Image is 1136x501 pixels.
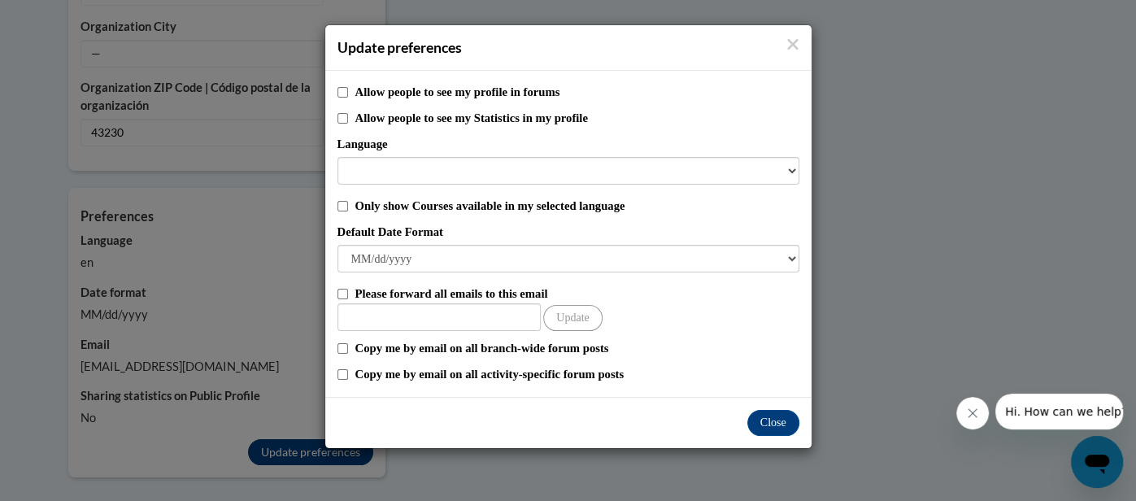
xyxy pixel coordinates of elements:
[337,223,799,241] label: Default Date Format
[995,394,1123,429] iframe: Message from company
[355,365,799,383] label: Copy me by email on all activity-specific forum posts
[956,397,989,429] iframe: Close message
[10,11,132,24] span: Hi. How can we help?
[355,197,799,215] label: Only show Courses available in my selected language
[355,339,799,357] label: Copy me by email on all branch-wide forum posts
[355,285,799,303] label: Please forward all emails to this email
[337,303,541,331] input: Other Email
